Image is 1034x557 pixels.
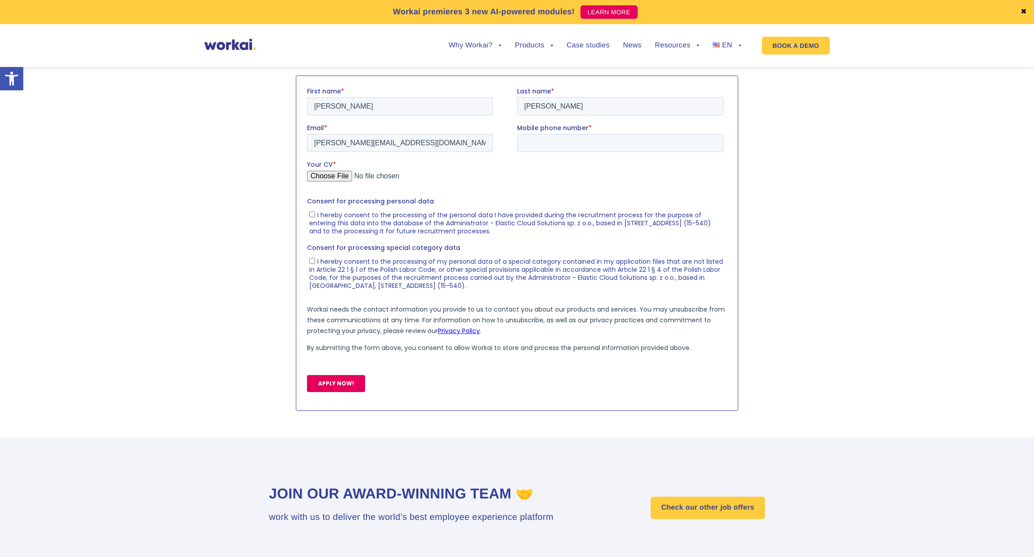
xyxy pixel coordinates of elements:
[307,87,727,407] iframe: Form 0
[269,511,553,524] h3: work with us to deliver the world’s best employee experience platform
[567,42,609,49] a: Case studies
[762,37,830,55] a: BOOK A DEMO
[722,42,732,49] span: EN
[655,42,699,49] a: Resources
[580,5,638,19] a: LEARN MORE
[1021,8,1027,16] a: ✖
[269,484,553,503] h2: Join our award-winning team 🤝
[623,42,641,49] a: News
[393,6,575,18] p: Workai premieres 3 new AI-powered modules!
[515,42,553,49] a: Products
[651,497,765,519] a: Check our other job offers
[449,42,501,49] a: Why Workai?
